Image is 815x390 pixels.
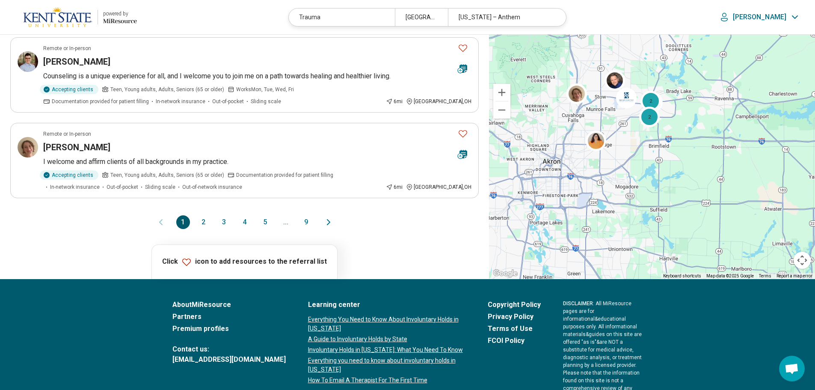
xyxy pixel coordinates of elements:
[236,86,294,93] span: Works Mon, Tue, Wed, Fri
[172,324,286,334] a: Premium profiles
[448,9,554,26] div: [US_STATE] – Anthem
[493,84,510,101] button: Zoom in
[52,98,149,105] span: Documentation provided for patient filling
[172,312,286,322] a: Partners
[308,335,465,344] a: A Guide to Involuntary Holds by State
[706,274,754,278] span: Map data ©2025 Google
[172,300,286,310] a: AboutMiResource
[308,345,465,354] a: Involuntary Holds in [US_STATE]: What You Need To Know
[563,301,593,307] span: DISCLAIMER
[156,98,205,105] span: In-network insurance
[156,215,166,229] button: Previous page
[406,98,471,105] div: [GEOGRAPHIC_DATA] , OH
[488,300,541,310] a: Copyright Policy
[279,215,293,229] span: ...
[488,324,541,334] a: Terms of Use
[145,183,175,191] span: Sliding scale
[172,344,286,354] span: Contact us:
[217,215,231,229] button: 3
[386,98,403,105] div: 6 mi
[454,125,471,143] button: Favorite
[43,56,110,68] h3: [PERSON_NAME]
[406,183,471,191] div: [GEOGRAPHIC_DATA] , OH
[103,10,137,18] div: powered by
[182,183,242,191] span: Out-of-network insurance
[107,183,138,191] span: Out-of-pocket
[43,130,91,138] p: Remote or In-person
[488,312,541,322] a: Privacy Policy
[663,273,701,279] button: Keyboard shortcuts
[40,170,98,180] div: Accepting clients
[308,315,465,333] a: Everything You Need to Know About Involuntary Holds in [US_STATE]
[308,356,465,374] a: Everything you need to know about involuntary holds in [US_STATE]
[50,183,100,191] span: In-network insurance
[162,257,327,267] p: Click icon to add resources to the referral list
[386,183,403,191] div: 6 mi
[110,86,224,93] span: Teen, Young adults, Adults, Seniors (65 or older)
[43,71,471,81] p: Counseling is a unique experience for all, and I welcome you to join me on a path towards healing...
[14,7,137,27] a: Kent State Universitypowered by
[197,215,210,229] button: 2
[491,268,519,279] a: Open this area in Google Maps (opens a new window)
[238,215,252,229] button: 4
[43,157,471,167] p: I welcome and affirm clients of all backgrounds in my practice.
[172,354,286,365] a: [EMAIL_ADDRESS][DOMAIN_NAME]
[43,141,110,153] h3: [PERSON_NAME]
[776,274,812,278] a: Report a map error
[236,171,333,179] span: Documentation provided for patient filling
[251,98,281,105] span: Sliding scale
[40,85,98,94] div: Accepting clients
[493,101,510,119] button: Zoom out
[289,9,395,26] div: Trauma
[23,7,92,27] img: Kent State University
[258,215,272,229] button: 5
[110,171,224,179] span: Teen, Young adults, Adults, Seniors (65 or older)
[779,356,805,381] div: Open chat
[488,336,541,346] a: FCOI Policy
[323,215,334,229] button: Next page
[794,252,811,269] button: Map camera controls
[395,9,448,26] div: [GEOGRAPHIC_DATA], [GEOGRAPHIC_DATA]
[759,274,771,278] a: Terms (opens in new tab)
[640,90,661,111] div: 2
[299,215,313,229] button: 9
[308,376,465,385] a: How To Email A Therapist For The First Time
[176,215,190,229] button: 1
[491,268,519,279] img: Google
[639,106,660,127] div: 2
[308,300,465,310] a: Learning center
[43,45,91,52] p: Remote or In-person
[212,98,244,105] span: Out-of-pocket
[733,13,786,21] p: [PERSON_NAME]
[454,39,471,57] button: Favorite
